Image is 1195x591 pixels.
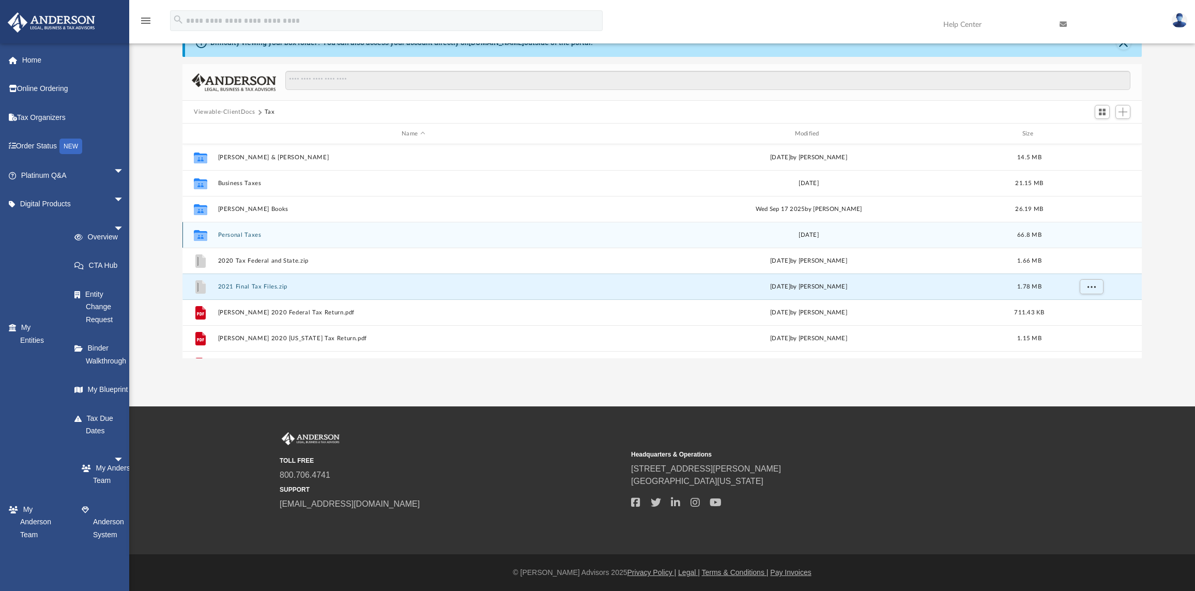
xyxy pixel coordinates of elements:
button: 2021 Final Tax Files.zip [218,283,609,290]
div: Name [218,129,609,139]
input: Search files and folders [285,71,1130,90]
a: Order StatusNEW [7,136,115,157]
a: Platinum Q&Aarrow_drop_down [7,165,115,186]
div: [DATE] by [PERSON_NAME] [614,308,1004,317]
div: [DATE] [614,231,1004,240]
div: id [1054,129,1127,139]
div: [DATE] by [PERSON_NAME] [614,334,1004,343]
span: 26.19 MB [1016,206,1044,212]
img: User Pic [1172,13,1187,28]
a: My Anderson Teamarrow_drop_down [7,499,64,545]
a: [GEOGRAPHIC_DATA][US_STATE] [631,477,763,486]
div: [DATE] by [PERSON_NAME] [614,282,1004,292]
a: menu [140,20,152,27]
div: grid [182,144,1142,359]
a: Client Referrals [71,553,137,586]
a: Binder Walkthrough [64,338,139,371]
span: 1.66 MB [1017,258,1041,264]
div: Modified [613,129,1004,139]
a: Pay Invoices [770,568,811,577]
div: [DATE] by [PERSON_NAME] [614,256,1004,266]
button: 2020 Tax Federal and State.zip [218,257,609,264]
span: [DATE] [770,155,790,160]
div: © [PERSON_NAME] Advisors 2025 [129,567,1195,578]
span: arrow_drop_down [114,449,134,471]
a: 800.706.4741 [280,471,330,479]
i: search [173,14,184,25]
span: 1.78 MB [1017,284,1041,290]
a: Anderson System [71,499,137,545]
button: Viewable-ClientDocs [194,108,255,117]
a: Tax Organizers [7,107,115,128]
a: [EMAIL_ADDRESS][DOMAIN_NAME] [280,499,420,508]
a: Legal | [678,568,700,577]
a: [DOMAIN_NAME] [469,38,524,47]
button: Add [1115,105,1131,119]
a: Online Ordering [7,79,115,99]
span: 21.15 MB [1016,180,1044,186]
small: Headquarters & Operations [631,450,975,459]
span: 711.43 KB [1014,310,1044,315]
div: by [PERSON_NAME] [614,153,1004,162]
a: Home [7,50,115,70]
div: [DATE] [614,179,1004,188]
img: Anderson Advisors Platinum Portal [280,432,342,446]
button: [PERSON_NAME] 2020 [US_STATE] Tax Return.pdf [218,335,609,342]
button: [PERSON_NAME] Books [218,206,609,213]
div: NEW [59,139,82,154]
span: 14.5 MB [1017,155,1041,160]
img: Anderson Advisors Platinum Portal [5,12,98,33]
span: arrow_drop_down [114,161,134,182]
a: Terms & Conditions | [702,568,769,577]
a: My Entitiesarrow_drop_down [7,317,57,351]
button: Personal Taxes [218,232,609,238]
button: Business Taxes [218,180,609,187]
span: 66.8 MB [1017,232,1041,238]
i: menu [140,14,152,27]
a: [STREET_ADDRESS][PERSON_NAME] [631,464,781,473]
a: My Anderson Team [71,458,157,491]
a: My Blueprint [64,380,159,400]
small: SUPPORT [280,485,624,494]
button: [PERSON_NAME] 2020 Federal Tax Return.pdf [218,309,609,316]
span: arrow_drop_down [114,190,134,211]
button: [PERSON_NAME] & [PERSON_NAME] [218,154,609,161]
button: More options [1080,279,1104,295]
div: Wed Sep 17 2025 by [PERSON_NAME] [614,205,1004,214]
div: Size [1009,129,1050,139]
a: Digital Productsarrow_drop_down [7,194,115,215]
div: id [187,129,213,139]
a: Privacy Policy | [627,568,677,577]
a: Entity Change Request [64,284,139,330]
a: Overview [64,226,139,247]
a: Tax Due Dates [64,408,139,441]
span: 1.15 MB [1017,336,1041,341]
button: Tax [265,108,275,117]
button: Switch to Grid View [1095,105,1110,119]
a: Help Center [936,4,1023,45]
span: arrow_drop_down [114,218,134,239]
small: TOLL FREE [280,456,624,465]
a: CTA Hub [64,255,139,276]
